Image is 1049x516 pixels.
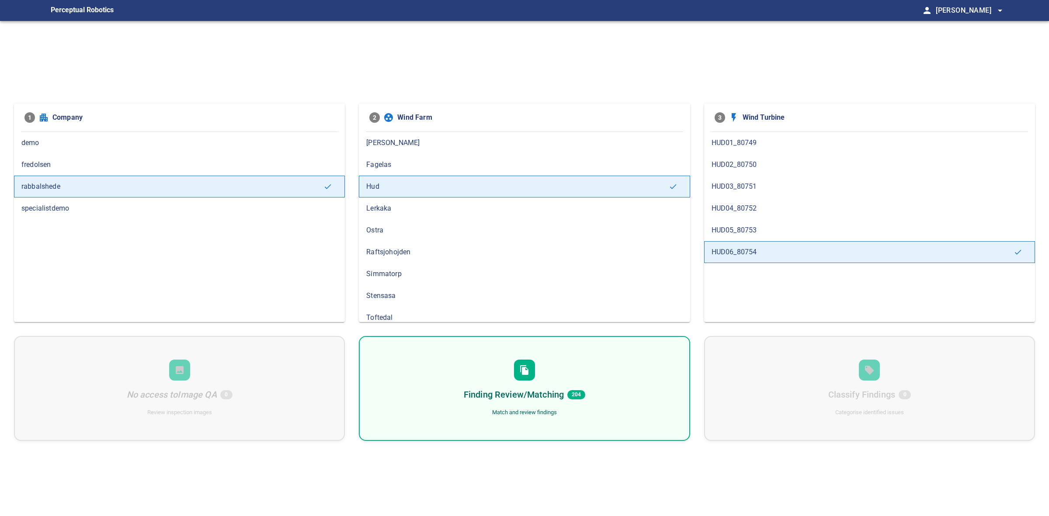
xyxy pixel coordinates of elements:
div: Lerkaka [359,197,690,219]
div: HUD03_80751 [704,176,1035,197]
div: demo [14,132,345,154]
div: Toftedal [359,307,690,329]
span: [PERSON_NAME] [936,4,1005,17]
span: person [922,5,932,16]
div: HUD04_80752 [704,197,1035,219]
span: Lerkaka [366,203,682,214]
span: HUD01_80749 [712,138,1028,148]
div: HUD02_80750 [704,154,1035,176]
span: 1 [24,112,35,123]
div: rabbalshede [14,176,345,197]
div: Simmatorp [359,263,690,285]
span: Hud [366,181,668,192]
span: specialistdemo [21,203,337,214]
span: HUD02_80750 [712,159,1028,170]
span: Ostra [366,225,682,235]
span: [PERSON_NAME] [366,138,682,148]
span: Stensasa [366,291,682,301]
span: rabbalshede [21,181,323,192]
span: Raftsjohojden [366,247,682,257]
div: Hud [359,176,690,197]
div: Raftsjohojden [359,241,690,263]
span: 3 [715,112,725,123]
span: 204 [567,390,585,399]
div: fredolsen [14,154,345,176]
div: Match and review findings [492,409,557,417]
span: Wind Turbine [743,112,1025,123]
h6: Finding Review/Matching [464,388,564,402]
span: Toftedal [366,312,682,323]
div: [PERSON_NAME] [359,132,690,154]
button: [PERSON_NAME] [932,2,1005,19]
div: Finding Review/Matching204Match and review findings [359,336,690,441]
span: Simmatorp [366,269,682,279]
div: Ostra [359,219,690,241]
span: fredolsen [21,159,337,170]
span: Wind Farm [397,112,679,123]
span: Fagelas [366,159,682,170]
span: HUD06_80754 [712,247,1014,257]
div: HUD05_80753 [704,219,1035,241]
span: HUD03_80751 [712,181,1028,192]
div: HUD01_80749 [704,132,1035,154]
div: Stensasa [359,285,690,307]
span: HUD05_80753 [712,225,1028,235]
span: 2 [369,112,380,123]
div: Fagelas [359,154,690,176]
div: specialistdemo [14,197,345,219]
figcaption: Perceptual Robotics [51,3,114,17]
span: HUD04_80752 [712,203,1028,214]
span: demo [21,138,337,148]
div: HUD06_80754 [704,241,1035,263]
span: Company [52,112,334,123]
span: arrow_drop_down [995,5,1005,16]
